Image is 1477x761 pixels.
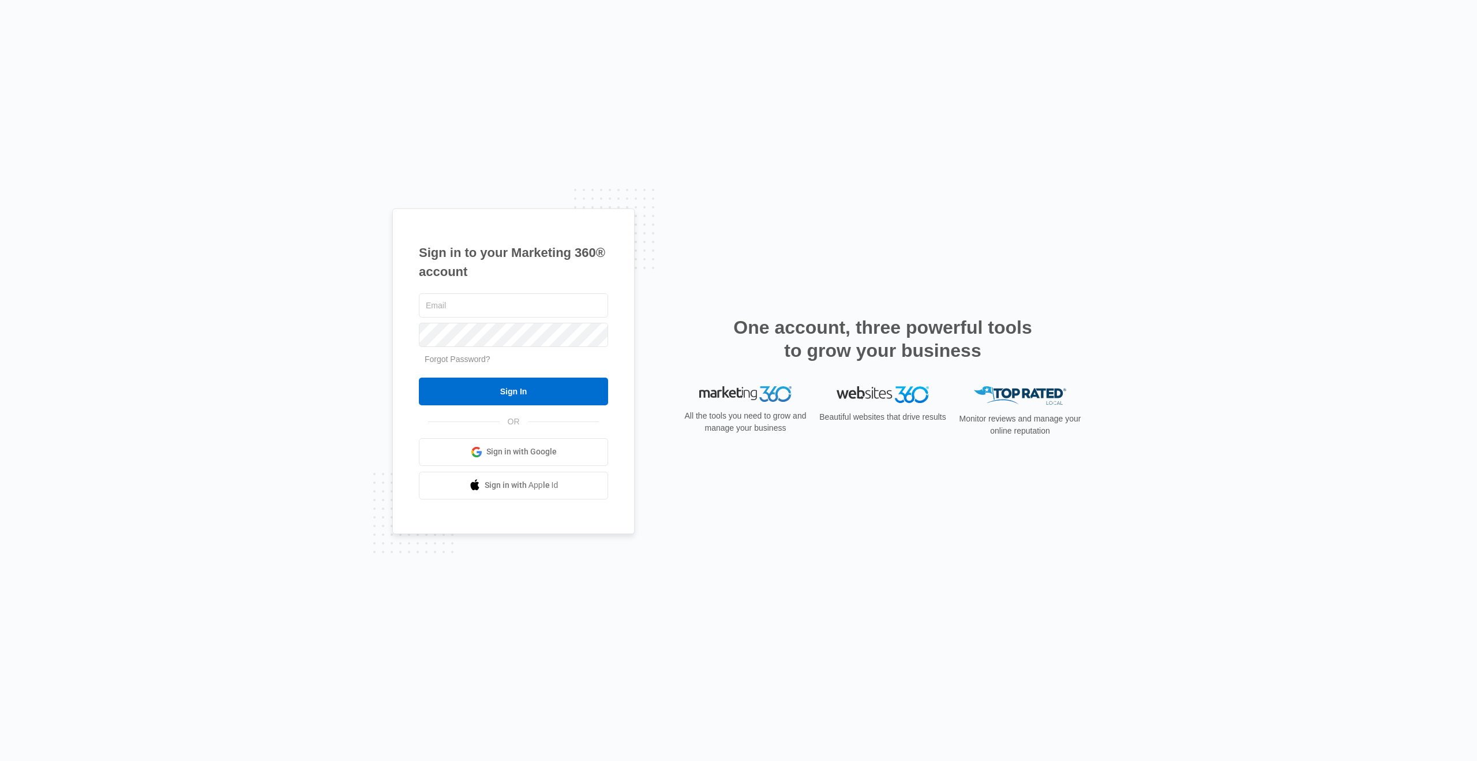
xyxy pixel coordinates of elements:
[837,386,929,403] img: Websites 360
[681,410,810,434] p: All the tools you need to grow and manage your business
[419,472,608,499] a: Sign in with Apple Id
[419,243,608,281] h1: Sign in to your Marketing 360® account
[486,446,557,458] span: Sign in with Google
[955,413,1085,437] p: Monitor reviews and manage your online reputation
[818,411,947,423] p: Beautiful websites that drive results
[974,386,1066,405] img: Top Rated Local
[419,293,608,318] input: Email
[419,438,608,466] a: Sign in with Google
[425,355,490,364] a: Forgot Password?
[485,479,558,491] span: Sign in with Apple Id
[419,378,608,405] input: Sign In
[730,316,1036,362] h2: One account, three powerful tools to grow your business
[699,386,792,402] img: Marketing 360
[500,416,528,428] span: OR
